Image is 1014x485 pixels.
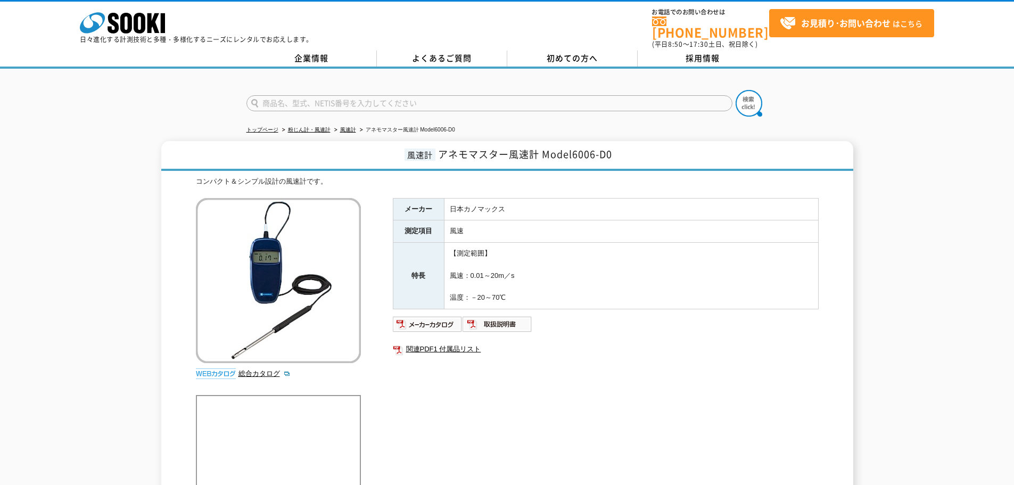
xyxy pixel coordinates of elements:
[438,147,612,161] span: アネモマスター風速計 Model6006-D0
[780,15,922,31] span: はこちら
[689,39,708,49] span: 17:30
[80,36,313,43] p: 日々進化する計測技術と多種・多様化するニーズにレンタルでお応えします。
[638,51,768,67] a: 採用情報
[238,369,291,377] a: 総合カタログ
[393,198,444,220] th: メーカー
[288,127,331,133] a: 粉じん計・風速計
[393,316,463,333] img: メーカーカタログ
[246,51,377,67] a: 企業情報
[668,39,683,49] span: 8:50
[196,368,236,379] img: webカタログ
[801,17,891,29] strong: お見積り･お問い合わせ
[196,176,819,187] div: コンパクト＆シンプル設計の風速計です。
[196,198,361,363] img: アネモマスター風速計 Model6006-D0
[444,220,818,243] td: 風速
[393,243,444,309] th: 特長
[393,220,444,243] th: 測定項目
[246,127,278,133] a: トップページ
[246,95,732,111] input: 商品名、型式、NETIS番号を入力してください
[547,52,598,64] span: 初めての方へ
[444,243,818,309] td: 【測定範囲】 風速：0.01～20m／s 温度：－20～70℃
[393,323,463,331] a: メーカーカタログ
[340,127,356,133] a: 風速計
[736,90,762,117] img: btn_search.png
[377,51,507,67] a: よくあるご質問
[652,39,757,49] span: (平日 ～ 土日、祝日除く)
[444,198,818,220] td: 日本カノマックス
[652,9,769,15] span: お電話でのお問い合わせは
[507,51,638,67] a: 初めての方へ
[358,125,455,136] li: アネモマスター風速計 Model6006-D0
[769,9,934,37] a: お見積り･お問い合わせはこちら
[393,342,819,356] a: 関連PDF1 付属品リスト
[463,323,532,331] a: 取扱説明書
[405,149,435,161] span: 風速計
[463,316,532,333] img: 取扱説明書
[652,17,769,38] a: [PHONE_NUMBER]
